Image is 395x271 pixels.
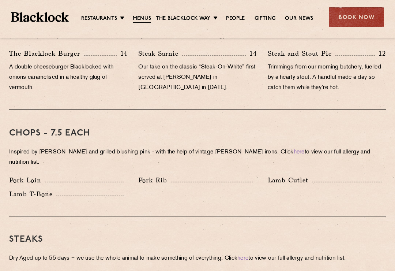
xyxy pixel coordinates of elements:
[268,62,386,93] p: Trimmings from our morning butchery, fuelled by a hearty stout. A handful made a day so catch the...
[285,15,313,22] a: Our News
[9,129,386,138] h3: Chops - 7.5 each
[9,235,386,244] h3: Steaks
[138,48,182,59] p: Steak Sarnie
[9,175,45,185] p: Pork Loin
[246,49,257,58] p: 14
[9,253,386,264] p: Dry Aged up to 55 days − we use the whole animal to make something of everything. Click to view o...
[117,49,128,58] p: 14
[9,62,127,93] p: A double cheeseburger Blacklocked with onions caramelised in a healthy glug of vermouth.
[9,147,386,168] p: Inspired by [PERSON_NAME] and grilled blushing pink - with the help of vintage [PERSON_NAME] iron...
[268,175,312,185] p: Lamb Cutlet
[9,189,56,199] p: Lamb T-Bone
[237,256,248,261] a: here
[156,15,210,22] a: The Blacklock Way
[138,175,171,185] p: Pork Rib
[81,15,117,22] a: Restaurants
[375,49,386,58] p: 12
[11,12,69,22] img: BL_Textured_Logo-footer-cropped.svg
[9,48,84,59] p: The Blacklock Burger
[133,15,151,23] a: Menus
[138,62,256,93] p: Our take on the classic “Steak-On-White” first served at [PERSON_NAME] in [GEOGRAPHIC_DATA] in [D...
[329,7,384,27] div: Book Now
[294,149,305,155] a: here
[255,15,275,22] a: Gifting
[268,48,335,59] p: Steak and Stout Pie
[226,15,245,22] a: People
